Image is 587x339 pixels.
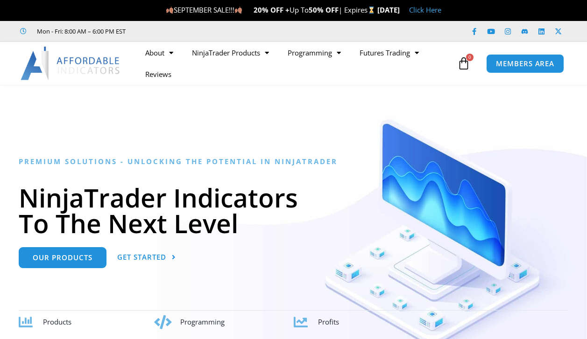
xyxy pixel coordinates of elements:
[136,63,181,85] a: Reviews
[19,185,568,236] h1: NinjaTrader Indicators To The Next Level
[350,42,428,63] a: Futures Trading
[117,247,176,268] a: Get Started
[19,157,568,166] h6: Premium Solutions - Unlocking the Potential in NinjaTrader
[309,5,339,14] strong: 50% OFF
[139,27,279,36] iframe: Customer reviews powered by Trustpilot
[33,254,92,261] span: Our Products
[278,42,350,63] a: Programming
[117,254,166,261] span: Get Started
[136,42,455,85] nav: Menu
[180,317,225,326] span: Programming
[43,317,71,326] span: Products
[166,5,377,14] span: SEPTEMBER SALE!!! Up To | Expires
[377,5,400,14] strong: [DATE]
[21,47,121,80] img: LogoAI | Affordable Indicators – NinjaTrader
[368,7,375,14] img: ⌛
[35,26,126,37] span: Mon - Fri: 8:00 AM – 6:00 PM EST
[183,42,278,63] a: NinjaTrader Products
[235,7,242,14] img: 🍂
[486,54,564,73] a: MEMBERS AREA
[409,5,441,14] a: Click Here
[166,7,173,14] img: 🍂
[496,60,554,67] span: MEMBERS AREA
[443,50,484,77] a: 0
[466,54,474,61] span: 0
[254,5,290,14] strong: 20% OFF +
[136,42,183,63] a: About
[19,247,106,268] a: Our Products
[318,317,339,326] span: Profits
